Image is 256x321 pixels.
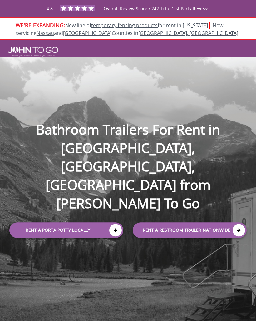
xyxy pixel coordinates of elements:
[231,296,256,321] button: Live Chat
[3,100,253,213] h1: Bathroom Trailers For Rent in [GEOGRAPHIC_DATA], [GEOGRAPHIC_DATA], [GEOGRAPHIC_DATA] from [PERSO...
[16,22,238,37] span: New line of for rent in [US_STATE]
[91,22,158,29] a: temporary fencing products
[63,30,112,37] a: [GEOGRAPHIC_DATA]
[133,223,247,238] a: rent a RESTROOM TRAILER Nationwide
[208,21,211,29] span: |
[47,6,53,12] span: 4.8
[16,21,65,29] span: WE'RE EXPANDING:
[104,6,209,24] span: Overall Review Score / 242 Total 1-st Party Reviews
[16,22,238,37] span: Now servicing and Counties in
[9,223,123,238] a: Rent a Porta Potty Locally
[8,47,58,57] img: JOHN to go
[138,30,238,37] a: [GEOGRAPHIC_DATA], [GEOGRAPHIC_DATA]
[37,30,54,37] a: Nassau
